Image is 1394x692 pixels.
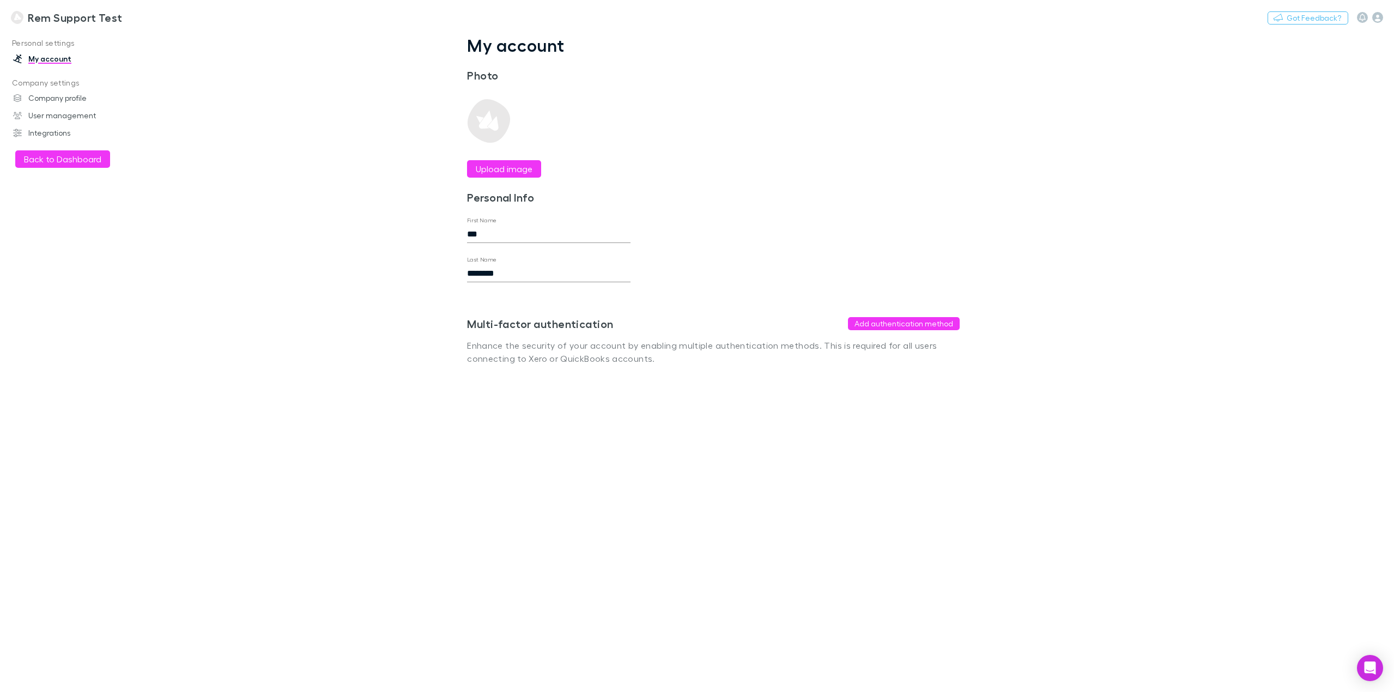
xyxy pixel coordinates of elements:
img: Preview [467,99,511,143]
a: My account [2,50,153,68]
p: Personal settings [2,37,153,50]
a: Company profile [2,89,153,107]
h3: Personal Info [467,191,631,204]
h3: Multi-factor authentication [467,317,613,330]
a: User management [2,107,153,124]
div: Open Intercom Messenger [1357,655,1383,681]
a: Integrations [2,124,153,142]
button: Back to Dashboard [15,150,110,168]
h3: Photo [467,69,631,82]
button: Add authentication method [848,317,960,330]
button: Got Feedback? [1268,11,1348,25]
label: Upload image [476,162,532,175]
p: Enhance the security of your account by enabling multiple authentication methods. This is require... [467,339,960,365]
h3: Rem Support Test [28,11,122,24]
label: First Name [467,216,497,224]
label: Last Name [467,256,497,264]
a: Rem Support Test [4,4,129,31]
p: Company settings [2,76,153,90]
h1: My account [467,35,960,56]
button: Upload image [467,160,541,178]
img: Rem Support Test's Logo [11,11,23,24]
